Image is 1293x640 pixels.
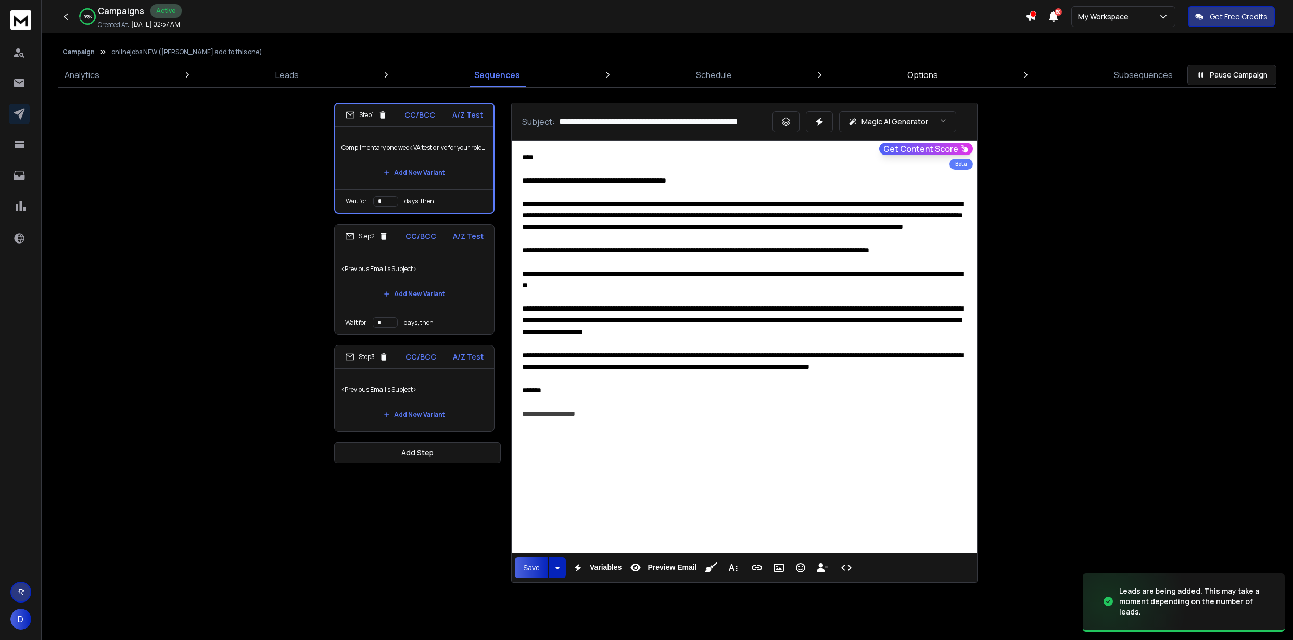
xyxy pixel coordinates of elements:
[515,557,548,578] button: Save
[84,14,92,20] p: 93 %
[375,284,453,304] button: Add New Variant
[588,563,624,572] span: Variables
[1078,11,1133,22] p: My Workspace
[98,21,129,29] p: Created At:
[404,318,434,327] p: days, then
[341,133,487,162] p: Complimentary one week VA test drive for your role—on us
[747,557,767,578] button: Insert Link (Ctrl+K)
[405,231,436,241] p: CC/BCC
[345,318,366,327] p: Wait for
[275,69,299,81] p: Leads
[701,557,721,578] button: Clean HTML
[404,197,434,206] p: days, then
[723,557,743,578] button: More Text
[1210,11,1267,22] p: Get Free Credits
[58,62,106,87] a: Analytics
[62,48,95,56] button: Campaign
[791,557,810,578] button: Emoticons
[404,110,435,120] p: CC/BCC
[907,69,938,81] p: Options
[98,5,144,17] h1: Campaigns
[626,557,699,578] button: Preview Email
[690,62,738,87] a: Schedule
[334,345,495,432] li: Step3CC/BCCA/Z Test<Previous Email's Subject>Add New Variant
[334,442,501,463] button: Add Step
[10,609,31,630] button: D
[341,375,488,404] p: <Previous Email's Subject>
[150,4,182,18] div: Active
[836,557,856,578] button: Code View
[345,232,388,241] div: Step 2
[468,62,526,87] a: Sequences
[813,557,832,578] button: Insert Unsubscribe Link
[861,117,928,127] p: Magic AI Generator
[879,143,973,155] button: Get Content Score
[769,557,789,578] button: Insert Image (Ctrl+P)
[345,352,388,362] div: Step 3
[346,197,367,206] p: Wait for
[375,162,453,183] button: Add New Variant
[452,110,483,120] p: A/Z Test
[522,116,555,128] p: Subject:
[1188,6,1275,27] button: Get Free Credits
[453,231,484,241] p: A/Z Test
[1055,8,1062,16] span: 50
[901,62,944,87] a: Options
[269,62,305,87] a: Leads
[1108,62,1179,87] a: Subsequences
[1083,571,1187,633] img: image
[405,352,436,362] p: CC/BCC
[111,48,262,56] p: onlinejobs NEW ([PERSON_NAME] add to this one)
[1119,586,1272,617] div: Leads are being added. This may take a moment depending on the number of leads.
[645,563,699,572] span: Preview Email
[453,352,484,362] p: A/Z Test
[696,69,732,81] p: Schedule
[65,69,99,81] p: Analytics
[334,103,495,214] li: Step1CC/BCCA/Z TestComplimentary one week VA test drive for your role—on usAdd New VariantWait fo...
[568,557,624,578] button: Variables
[346,110,387,120] div: Step 1
[341,254,488,284] p: <Previous Email's Subject>
[131,20,180,29] p: [DATE] 02:57 AM
[1114,69,1173,81] p: Subsequences
[375,404,453,425] button: Add New Variant
[1187,65,1276,85] button: Pause Campaign
[10,10,31,30] img: logo
[839,111,956,132] button: Magic AI Generator
[334,224,495,335] li: Step2CC/BCCA/Z Test<Previous Email's Subject>Add New VariantWait fordays, then
[474,69,520,81] p: Sequences
[949,159,973,170] div: Beta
